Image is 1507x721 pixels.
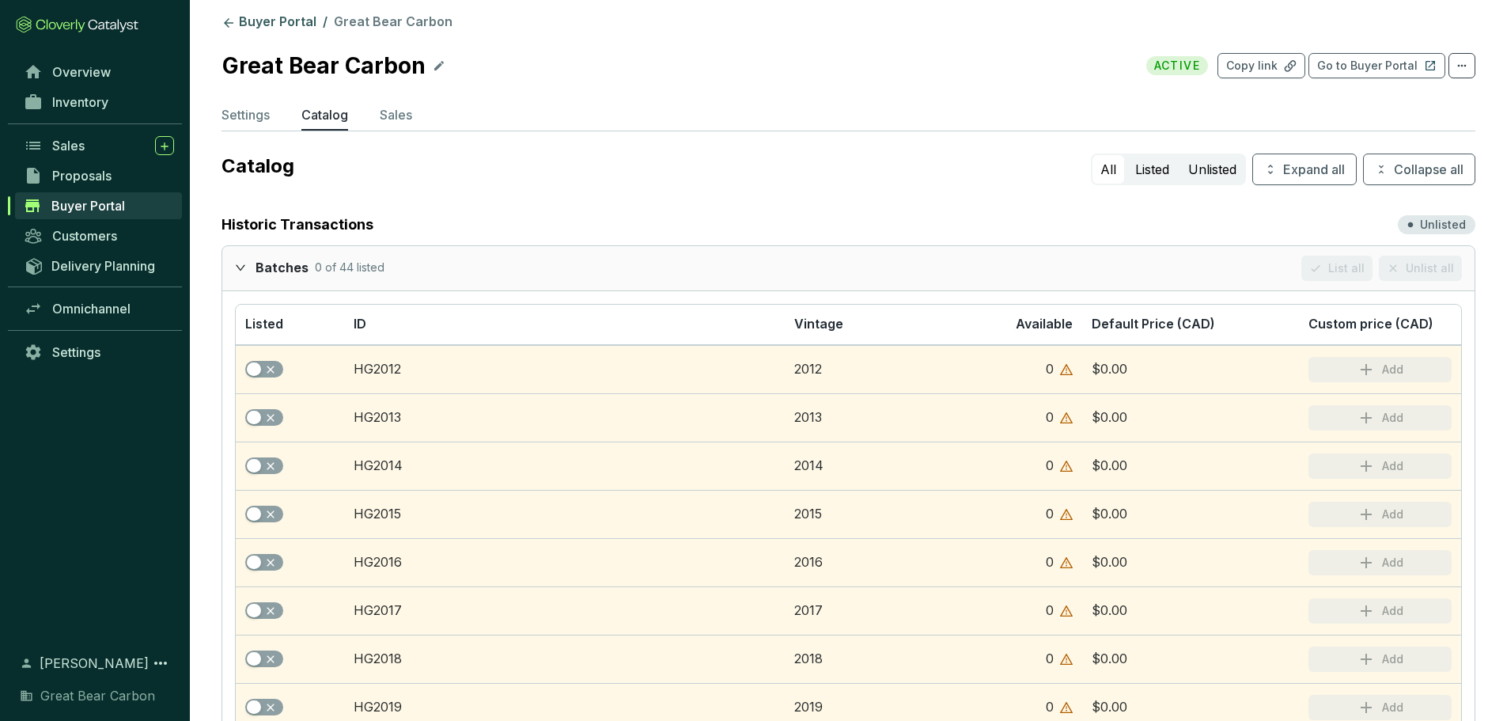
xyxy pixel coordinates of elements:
section: $0.00 [1092,699,1289,716]
p: Unlisted [1420,217,1466,233]
td: HG2016 [344,538,786,586]
span: ID [354,316,366,332]
span: Great Bear Carbon [334,13,452,29]
a: Customers [16,222,182,249]
button: Expand all [1252,154,1357,185]
span: warning [1060,653,1073,666]
a: Omnichannel [16,295,182,322]
li: / [323,13,328,32]
a: Proposals [16,162,182,189]
span: Buyer Portal [51,198,125,214]
section: $0.00 [1092,457,1289,475]
a: Inventory [16,89,182,116]
span: warning [1060,701,1073,714]
button: Copy link [1217,53,1305,78]
div: expanded [235,256,256,279]
div: 0 [1046,554,1054,571]
a: Overview [16,59,182,85]
section: $0.00 [1092,651,1289,668]
section: $0.00 [1092,361,1289,378]
span: warning [1060,363,1073,376]
span: Settings [52,344,100,360]
section: $0.00 [1092,602,1289,620]
td: 2016 [785,538,920,586]
span: Custom price (CAD) [1308,316,1433,332]
span: Customers [52,228,117,244]
a: HG2019 [354,699,402,715]
a: HG2018 [354,651,402,666]
td: HG2018 [344,635,786,683]
span: expanded [235,262,246,273]
td: 2013 [785,393,920,442]
span: Listed [245,316,283,332]
span: Vintage [794,316,843,332]
td: HG2012 [344,345,786,393]
span: [PERSON_NAME] [40,654,149,673]
p: Great Bear Carbon [222,48,426,83]
button: Unlisted [1180,155,1244,184]
button: All [1092,155,1124,184]
span: Inventory [52,94,108,110]
a: Buyer Portal [218,13,320,32]
span: warning [1060,605,1073,617]
span: Delivery Planning [51,258,155,274]
p: Catalog [222,154,1085,179]
th: Vintage [785,305,920,345]
td: 2015 [785,490,920,538]
td: HG2015 [344,490,786,538]
span: Proposals [52,168,112,184]
a: Historic Transactions [222,214,373,236]
span: warning [1060,412,1073,424]
a: Buyer Portal [15,192,182,219]
span: Sales [52,138,85,154]
span: warning [1060,460,1073,472]
span: ACTIVE [1146,56,1208,75]
p: 0 of 44 listed [315,260,384,277]
section: $0.00 [1092,506,1289,523]
button: Collapse all [1363,154,1475,185]
p: Copy link [1226,58,1278,74]
a: HG2017 [354,602,402,618]
a: HG2015 [354,506,401,522]
th: Available [920,305,1082,345]
div: 0 [1046,602,1054,620]
section: $0.00 [1092,554,1289,571]
a: HG2014 [354,457,403,473]
td: 2012 [785,345,920,393]
a: Sales [16,132,182,159]
p: Settings [222,105,270,124]
p: Sales [380,105,412,124]
div: 0 [1046,409,1054,427]
div: 0 [1046,506,1054,523]
th: Listed [236,305,344,345]
a: HG2013 [354,409,401,425]
span: Default Price (CAD) [1092,316,1215,332]
section: $0.00 [1092,409,1289,427]
span: Collapse all [1394,160,1463,179]
div: 0 [1046,651,1054,668]
button: Go to Buyer Portal [1308,53,1445,78]
th: ID [344,305,786,345]
div: 0 [1046,699,1054,716]
div: 0 [1046,457,1054,475]
span: warning [1060,556,1073,569]
a: HG2012 [354,361,401,377]
a: Delivery Planning [16,252,182,279]
td: 2014 [785,442,920,490]
span: Available [1016,316,1073,332]
td: 2018 [785,635,920,683]
span: Omnichannel [52,301,131,317]
td: HG2013 [344,393,786,442]
span: warning [1060,508,1073,521]
p: Batches [256,260,309,277]
td: HG2014 [344,442,786,490]
span: Overview [52,64,111,80]
td: HG2017 [344,586,786,635]
a: HG2016 [354,554,402,570]
a: Settings [16,339,182,366]
div: 0 [1046,361,1054,378]
p: Go to Buyer Portal [1317,58,1418,74]
span: Great Bear Carbon [40,686,155,705]
span: Expand all [1283,160,1345,179]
